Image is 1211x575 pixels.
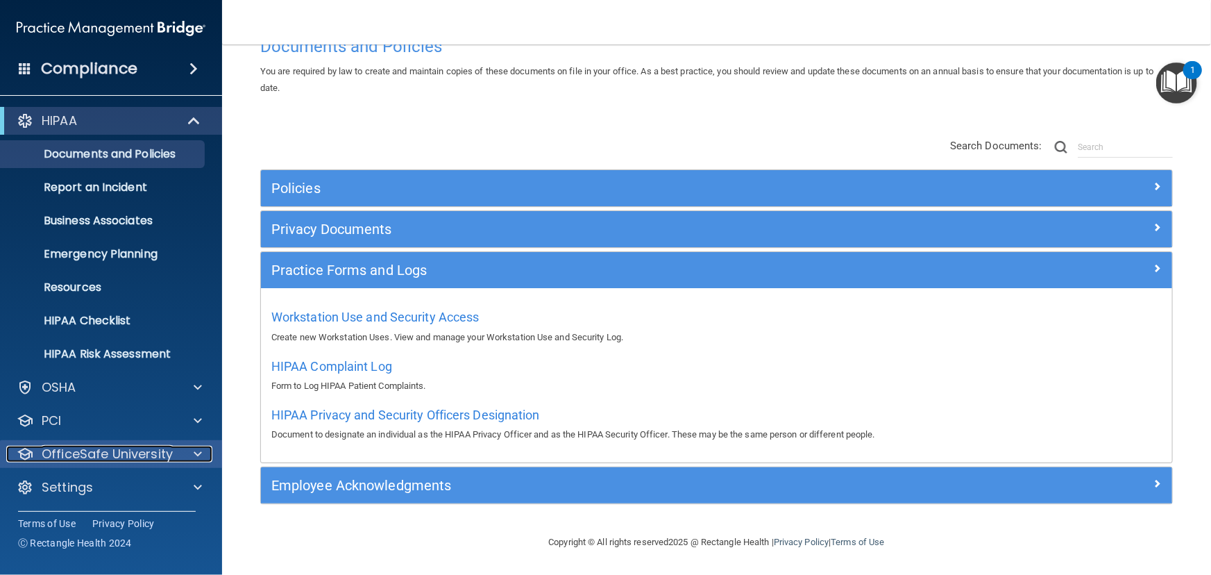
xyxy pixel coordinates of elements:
[260,66,1153,93] span: You are required by law to create and maintain copies of these documents on file in your office. ...
[271,411,540,422] a: HIPAA Privacy and Security Officers Designation
[42,379,76,396] p: OSHA
[1078,137,1173,158] input: Search
[271,478,934,493] h5: Employee Acknowledgments
[18,517,76,531] a: Terms of Use
[9,147,198,161] p: Documents and Policies
[271,262,934,278] h5: Practice Forms and Logs
[1156,62,1197,103] button: Open Resource Center, 1 new notification
[9,214,198,228] p: Business Associates
[271,378,1162,394] p: Form to Log HIPAA Patient Complaints.
[41,59,137,78] h4: Compliance
[1190,70,1195,88] div: 1
[9,314,198,328] p: HIPAA Checklist
[271,310,480,324] span: Workstation Use and Security Access
[17,446,202,462] a: OfficeSafe University
[831,537,884,547] a: Terms of Use
[271,313,480,324] a: Workstation Use and Security Access
[271,181,934,196] h5: Policies
[17,15,205,42] img: PMB logo
[271,222,934,237] h5: Privacy Documents
[9,347,198,361] p: HIPAA Risk Assessment
[774,537,829,547] a: Privacy Policy
[42,112,77,129] p: HIPAA
[9,247,198,261] p: Emergency Planning
[271,408,540,422] span: HIPAA Privacy and Security Officers Designation
[17,112,201,129] a: HIPAA
[271,218,1162,240] a: Privacy Documents
[9,181,198,194] p: Report an Incident
[17,412,202,429] a: PCI
[271,362,392,373] a: HIPAA Complaint Log
[17,479,202,496] a: Settings
[271,329,1162,346] p: Create new Workstation Uses. View and manage your Workstation Use and Security Log.
[9,281,198,294] p: Resources
[17,379,202,396] a: OSHA
[92,517,155,531] a: Privacy Policy
[42,412,61,429] p: PCI
[464,520,970,565] div: Copyright © All rights reserved 2025 @ Rectangle Health | |
[42,479,93,496] p: Settings
[18,536,132,550] span: Ⓒ Rectangle Health 2024
[271,177,1162,199] a: Policies
[260,37,1173,56] h4: Documents and Policies
[271,474,1162,497] a: Employee Acknowledgments
[271,259,1162,281] a: Practice Forms and Logs
[271,426,1162,443] p: Document to designate an individual as the HIPAA Privacy Officer and as the HIPAA Security Office...
[271,359,392,374] span: HIPAA Complaint Log
[42,446,173,462] p: OfficeSafe University
[950,140,1042,152] span: Search Documents:
[1055,141,1067,153] img: ic-search.3b580494.png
